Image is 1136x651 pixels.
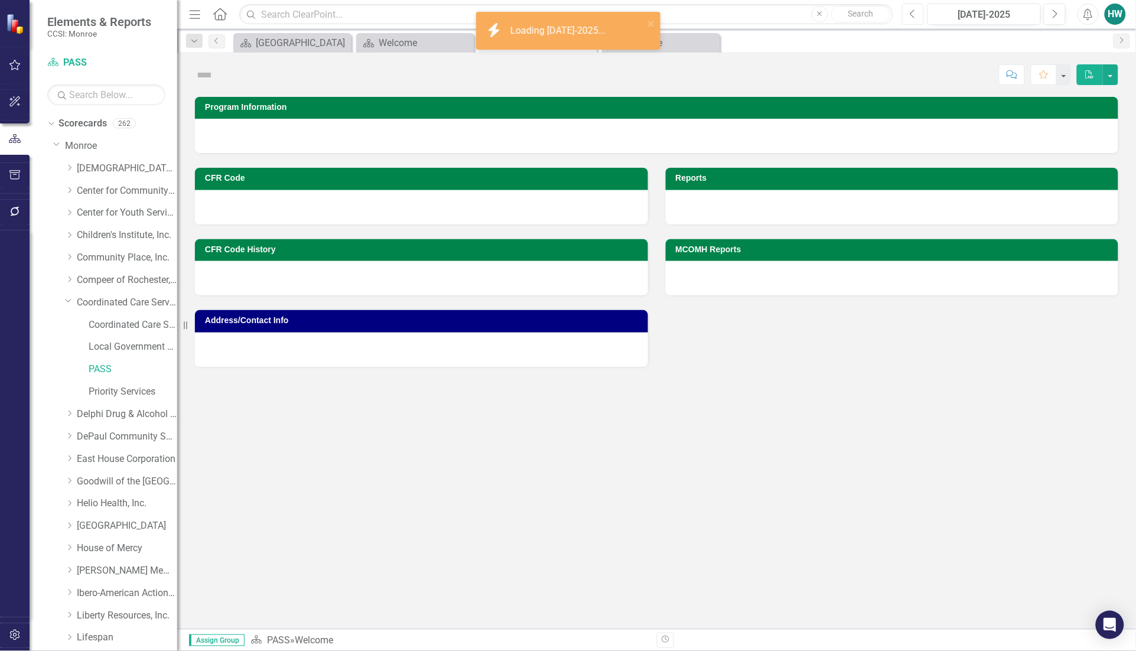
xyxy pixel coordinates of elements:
a: Goodwill of the [GEOGRAPHIC_DATA] [77,475,177,489]
a: Center for Youth Services, Inc. [77,206,177,220]
a: Center for Community Alternatives [77,184,177,198]
a: [GEOGRAPHIC_DATA] [236,35,349,50]
input: Search ClearPoint... [239,4,893,25]
h3: CFR Code [205,174,642,183]
a: Coordinated Care Services Inc. [77,296,177,310]
h3: Program Information [205,103,1112,112]
a: Liberty Resources, Inc. [77,609,177,623]
a: Coordinated Care Services Inc. (MCOMH Internal) [89,318,177,332]
div: Loading [DATE]-2025... [510,24,608,38]
a: Helio Health, Inc. [77,497,177,510]
span: Elements & Reports [47,15,151,29]
div: Welcome [624,35,717,50]
a: East House Corporation [77,453,177,466]
input: Search Below... [47,84,165,105]
button: HW [1105,4,1126,25]
div: 262 [113,119,136,129]
a: Lifespan [77,631,177,645]
h3: CFR Code History [205,245,642,254]
a: Community Place, Inc. [77,251,177,265]
h3: Reports [676,174,1113,183]
a: Monroe [65,139,177,153]
a: Ibero-American Action League, Inc. [77,587,177,600]
span: Search [848,9,873,18]
a: House of Mercy [77,542,177,555]
a: Compeer of Rochester, Inc. [77,274,177,287]
button: close [647,17,656,30]
span: Assign Group [189,634,245,646]
div: Welcome [379,35,471,50]
a: Local Government Unit (LGU) [89,340,177,354]
button: [DATE]-2025 [927,4,1041,25]
a: [GEOGRAPHIC_DATA] [77,519,177,533]
button: Search [831,6,890,22]
a: PASS [47,56,165,70]
a: Scorecards [58,117,107,131]
div: [GEOGRAPHIC_DATA] [256,35,349,50]
a: PASS [89,363,177,376]
h3: MCOMH Reports [676,245,1113,254]
div: [DATE]-2025 [932,8,1037,22]
div: » [250,634,648,647]
a: Priority Services [89,385,177,399]
a: [PERSON_NAME] Memorial Institute, Inc. [77,564,177,578]
div: Welcome [295,634,333,646]
a: [DEMOGRAPHIC_DATA] Charities Family & Community Services [77,162,177,175]
a: Welcome [359,35,471,50]
img: ClearPoint Strategy [6,13,27,34]
a: Delphi Drug & Alcohol Council [77,408,177,421]
a: Children's Institute, Inc. [77,229,177,242]
h3: Address/Contact Info [205,316,642,325]
div: Open Intercom Messenger [1096,611,1124,639]
img: Not Defined [195,66,214,84]
a: PASS [267,634,290,646]
small: CCSI: Monroe [47,29,151,38]
a: DePaul Community Services, lnc. [77,430,177,444]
